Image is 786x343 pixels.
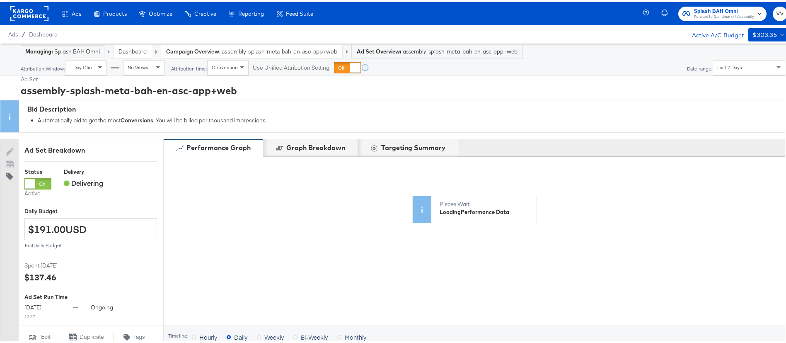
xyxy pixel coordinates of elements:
span: Splash BAH Omni [694,5,754,14]
span: / [18,29,29,36]
span: 1 Day Clicks [70,62,97,68]
div: Automatically bid to get the most . You will be billed per thousand impressions. [38,115,781,123]
span: Edit [41,331,51,339]
span: Bi-Weekly [301,331,328,339]
span: Duplicate [80,331,104,339]
span: assembly-splash-meta-bah-en-asc-app+web [222,46,337,54]
button: Duplicate [60,330,114,340]
sub: 13:37 [24,311,35,317]
span: Optimize [149,8,172,15]
span: Monthly [345,331,366,339]
div: Status [24,166,51,174]
strong: Managing: [25,46,53,53]
span: Feed Suite [286,8,313,15]
span: [DATE] [24,302,41,309]
div: $137.46 [24,269,56,281]
label: Daily Budget [24,205,157,213]
div: Ad Set Breakdown [24,144,157,153]
span: No Views [128,62,148,68]
div: Splash BAH Omni [25,46,100,54]
strong: Ad Set Overview: [357,46,401,53]
div: assembly-splash-meta-bah-en-asc-app+web [21,81,785,95]
a: Dashboard [119,46,147,53]
span: VV [776,7,784,17]
div: Ad Set Run Time [24,291,157,299]
span: Products [103,8,127,15]
label: Active [24,187,51,195]
label: Use Unified Attribution Setting: [253,62,331,70]
div: Performance Graph [186,141,251,151]
a: Campaign Overview: assembly-splash-meta-bah-en-asc-app+web [166,46,337,53]
div: Timeline: [168,331,189,337]
div: Ad Set [21,73,785,81]
div: Attribution Window: [20,64,65,70]
span: Tags [133,331,145,339]
span: ongoing [91,302,113,309]
span: Daily [234,331,247,339]
span: Delivering [64,176,103,185]
button: Tags [114,330,155,340]
span: Forward3d (Landmark) / Assembly [694,12,754,18]
button: Splash BAH OmniForward3d (Landmark) / Assembly [678,5,767,19]
span: Spent [DATE] [24,260,87,268]
div: Graph Breakdown [286,141,345,151]
span: Creative [194,8,216,15]
button: Edit [18,330,60,340]
div: Targeting Summary [381,141,445,151]
span: Last 7 Days [717,62,742,68]
strong: Conversions [121,115,153,122]
div: Edit Daily Budget [24,241,157,246]
div: Delivery [64,166,103,174]
div: Bid Description [27,102,781,112]
span: Ads [8,29,18,36]
div: Attribution time: [171,64,207,70]
div: Active A/C Budget [683,26,744,39]
span: Hourly [199,331,217,339]
span: Conversion [212,62,238,68]
strong: Campaign Overview: [166,46,220,53]
a: Dashboard [29,29,58,36]
span: assembly-splash-meta-bah-en-asc-app+web [403,46,518,54]
div: $303.35 [752,28,777,38]
span: Reporting [238,8,264,15]
span: Weekly [264,331,284,339]
span: Ads [72,8,81,15]
div: Date range: [687,64,713,70]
